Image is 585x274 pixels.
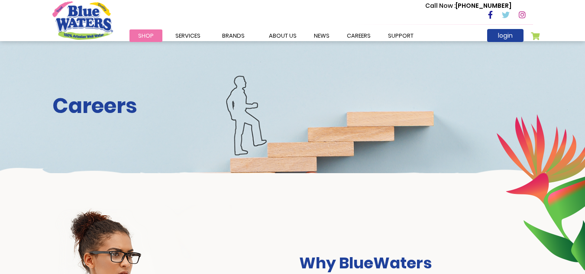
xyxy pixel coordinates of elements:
a: Brands [213,29,253,42]
span: Call Now : [425,1,456,10]
span: Shop [138,32,154,40]
a: Services [167,29,209,42]
a: login [487,29,524,42]
span: Services [175,32,200,40]
a: support [379,29,422,42]
img: career-intro-leaves.png [496,114,585,271]
a: Shop [129,29,162,42]
a: News [305,29,338,42]
span: Brands [222,32,245,40]
a: store logo [52,1,113,39]
a: careers [338,29,379,42]
h2: Careers [52,93,533,119]
h3: Why BlueWaters [299,254,533,272]
p: [PHONE_NUMBER] [425,1,511,10]
a: about us [260,29,305,42]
